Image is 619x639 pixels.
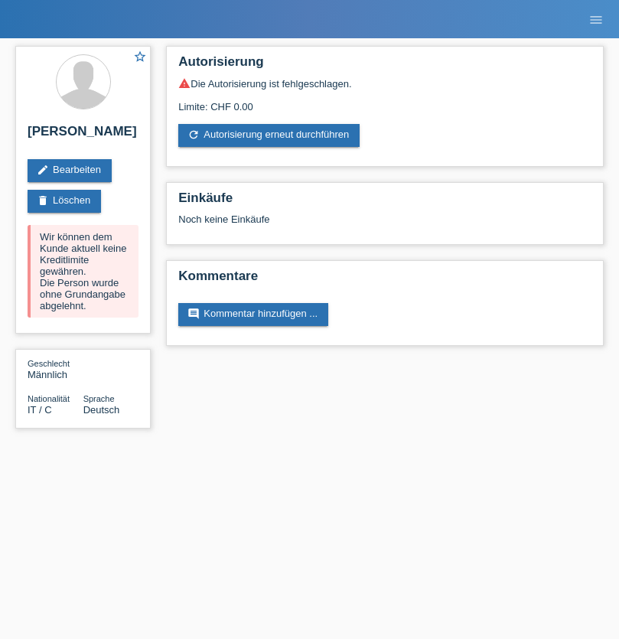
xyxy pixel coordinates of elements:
i: menu [588,12,604,28]
a: commentKommentar hinzufügen ... [178,303,328,326]
a: refreshAutorisierung erneut durchführen [178,124,360,147]
div: Limite: CHF 0.00 [178,90,591,112]
div: Noch keine Einkäufe [178,214,591,236]
a: editBearbeiten [28,159,112,182]
h2: Kommentare [178,269,591,292]
i: edit [37,164,49,176]
span: Deutsch [83,404,120,416]
a: deleteLöschen [28,190,101,213]
span: Italien / C / 01.08.2021 [28,404,52,416]
span: Sprache [83,394,115,403]
i: star_border [133,50,147,64]
div: Männlich [28,357,83,380]
a: menu [581,15,611,24]
h2: Autorisierung [178,54,591,77]
div: Die Autorisierung ist fehlgeschlagen. [178,77,591,90]
h2: Einkäufe [178,191,591,214]
a: star_border [133,50,147,66]
i: refresh [187,129,200,141]
i: comment [187,308,200,320]
span: Geschlecht [28,359,70,368]
i: warning [178,77,191,90]
h2: [PERSON_NAME] [28,124,138,147]
i: delete [37,194,49,207]
span: Nationalität [28,394,70,403]
div: Wir können dem Kunde aktuell keine Kreditlimite gewähren. Die Person wurde ohne Grundangabe abgel... [28,225,138,318]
